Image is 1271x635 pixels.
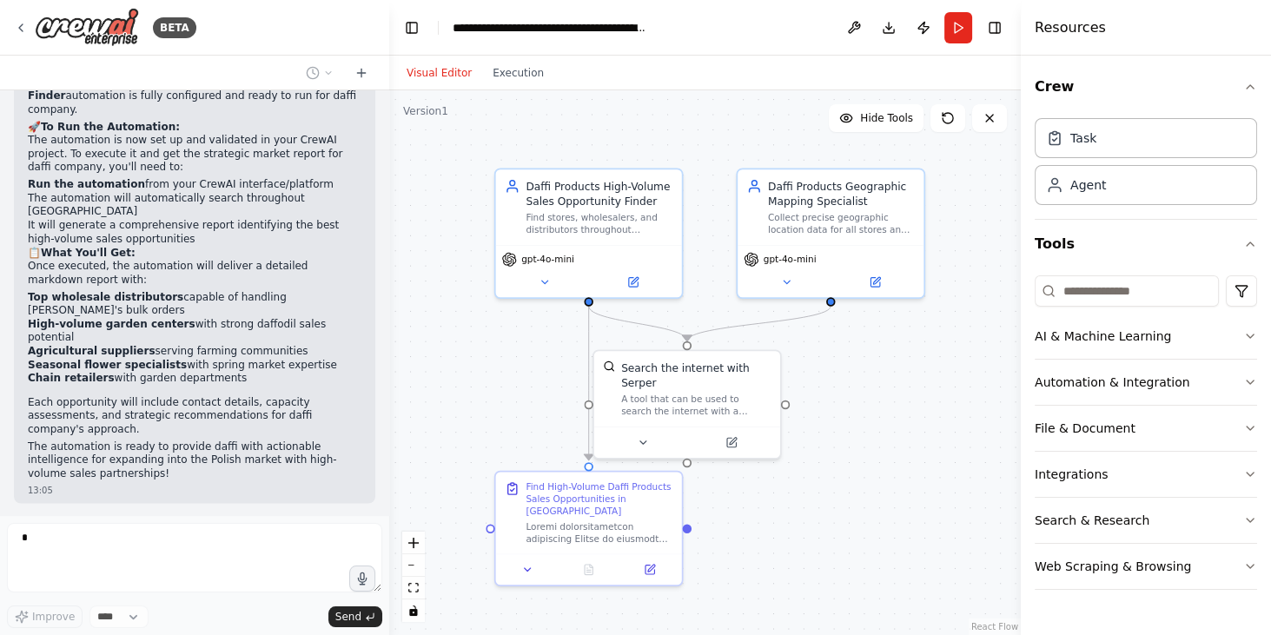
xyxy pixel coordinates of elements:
strong: Top wholesale distributors [28,290,183,302]
button: Hide Tools [829,104,923,132]
button: Execution [482,63,554,83]
p: Each opportunity will include contact details, capacity assessments, and strategic recommendation... [28,395,361,436]
div: Task [1070,129,1096,147]
button: Hide right sidebar [983,16,1007,40]
div: Find High-Volume Daffi Products Sales Opportunities in [GEOGRAPHIC_DATA] [526,481,672,518]
li: capable of handling [PERSON_NAME]'s bulk orders [28,290,361,317]
div: Daffi Products Geographic Mapping Specialist [768,179,915,209]
div: Agent [1070,176,1106,194]
button: Send [328,606,382,627]
li: with garden departments [28,371,361,385]
span: Improve [32,610,75,624]
nav: breadcrumb [453,19,648,36]
button: Web Scraping & Browsing [1035,544,1257,589]
div: Daffi Products Geographic Mapping SpecialistCollect precise geographic location data for all stor... [736,168,925,299]
button: Open in side panel [590,273,675,291]
button: Start a new chat [348,63,375,83]
div: SerperDevToolSearch the internet with SerperA tool that can be used to search the internet with a... [592,349,782,459]
li: It will generate a comprehensive report identifying the best high-volume sales opportunities [28,219,361,246]
button: Improve [7,605,83,628]
p: The automation is now set up and validated in your CrewAI project. To execute it and get the stra... [28,134,361,175]
p: Great! Your automation is fully configured and ready to run for daffi company. [28,76,361,117]
div: Find High-Volume Daffi Products Sales Opportunities in [GEOGRAPHIC_DATA]Loremi dolorsitametcon ad... [494,471,684,586]
button: zoom in [402,532,425,554]
div: React Flow controls [402,532,425,622]
button: zoom out [402,554,425,577]
li: serving farming communities [28,344,361,358]
div: Tools [1035,268,1257,604]
button: fit view [402,577,425,599]
img: SerperDevTool [603,360,615,373]
div: A tool that can be used to search the internet with a search_query. Supports different search typ... [621,394,771,418]
li: with spring market expertise [28,358,361,372]
button: Automation & Integration [1035,360,1257,405]
p: The automation is ready to provide daffi with actionable intelligence for expanding into the Poli... [28,440,361,480]
div: Daffi Products High-Volume Sales Opportunity Finder [526,179,672,209]
div: Collect precise geographic location data for all stores and wholesalers selling daffi products ac... [768,212,915,236]
div: 13:05 [28,483,361,496]
button: toggle interactivity [402,599,425,622]
strong: Seasonal flower specialists [28,358,187,370]
li: from your CrewAI interface/platform [28,178,361,192]
span: Send [335,610,361,624]
button: Crew [1035,63,1257,111]
strong: Agricultural suppliers [28,344,156,356]
h4: Resources [1035,17,1106,38]
button: Open in side panel [689,433,774,452]
button: File & Document [1035,406,1257,451]
div: Find stores, wholesalers, and distributors throughout [GEOGRAPHIC_DATA] that have the highest pot... [526,212,672,236]
strong: To Run the Automation: [41,121,180,133]
li: The automation will automatically search throughout [GEOGRAPHIC_DATA] [28,192,361,219]
h2: 🚀 [28,121,361,135]
div: Version 1 [403,104,448,118]
img: Logo [35,8,139,47]
button: Tools [1035,220,1257,268]
strong: What You'll Get: [41,246,136,258]
h2: 📋 [28,246,361,260]
strong: Run the automation [28,178,145,190]
button: Switch to previous chat [299,63,341,83]
div: Daffi Products High-Volume Sales Opportunity FinderFind stores, wholesalers, and distributors thr... [494,168,684,299]
a: React Flow attribution [971,622,1018,632]
button: Integrations [1035,452,1257,497]
g: Edge from 75a01e70-09e5-4d5a-8030-f63c20ab10df to 44335eaa-32e7-476e-8125-3d6fb0a44c32 [581,306,596,460]
li: with strong daffodil sales potential [28,317,361,344]
div: Loremi dolorsitametcon adipiscing Elitse do eiusmodt incidi, utlaboreetd, mag aliquaenimad mini v... [526,520,672,545]
strong: Chain retailers [28,371,115,383]
div: BETA [153,17,196,38]
p: Once executed, the automation will deliver a detailed markdown report with: [28,259,361,286]
span: gpt-4o-mini [521,254,574,266]
button: Visual Editor [396,63,482,83]
div: Search the internet with Serper [621,360,771,391]
button: Hide left sidebar [400,16,424,40]
button: AI & Machine Learning [1035,314,1257,359]
strong: High-volume garden centers [28,317,195,329]
span: Hide Tools [860,111,913,125]
button: Click to speak your automation idea [349,566,375,592]
g: Edge from cc51a2f7-385d-4517-a2f9-909d669d710a to b6e7afc5-7131-44df-828c-cf0fa300ffd9 [679,306,838,341]
div: Crew [1035,111,1257,219]
button: No output available [557,560,621,579]
g: Edge from 75a01e70-09e5-4d5a-8030-f63c20ab10df to b6e7afc5-7131-44df-828c-cf0fa300ffd9 [581,306,695,341]
button: Search & Research [1035,498,1257,543]
span: gpt-4o-mini [764,254,817,266]
button: Open in side panel [624,560,676,579]
button: Open in side panel [832,273,917,291]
